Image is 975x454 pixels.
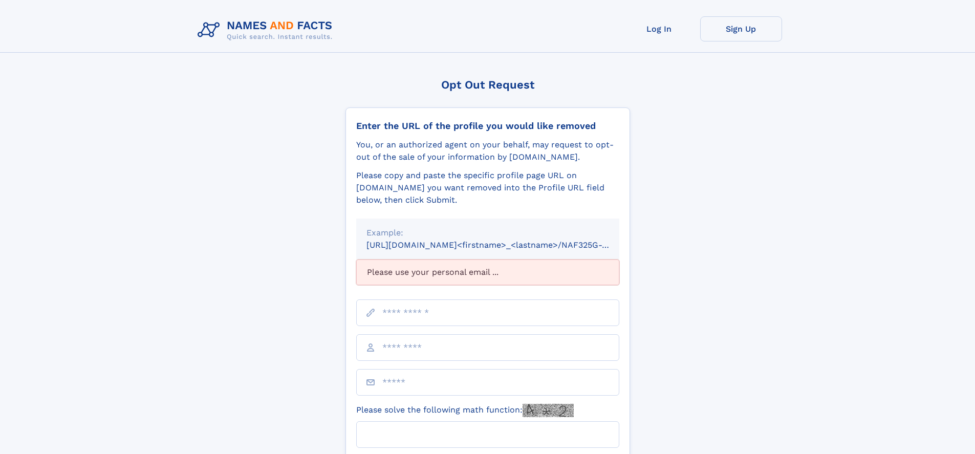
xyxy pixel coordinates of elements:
small: [URL][DOMAIN_NAME]<firstname>_<lastname>/NAF325G-xxxxxxxx [366,240,639,250]
a: Sign Up [700,16,782,41]
div: You, or an authorized agent on your behalf, may request to opt-out of the sale of your informatio... [356,139,619,163]
div: Opt Out Request [345,78,630,91]
a: Log In [618,16,700,41]
div: Please copy and paste the specific profile page URL on [DOMAIN_NAME] you want removed into the Pr... [356,169,619,206]
div: Enter the URL of the profile you would like removed [356,120,619,132]
label: Please solve the following math function: [356,404,574,417]
div: Example: [366,227,609,239]
img: Logo Names and Facts [193,16,341,44]
div: Please use your personal email ... [356,260,619,285]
